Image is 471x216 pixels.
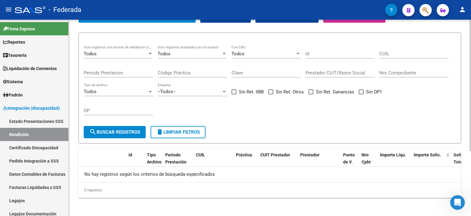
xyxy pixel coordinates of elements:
[459,6,466,13] mat-icon: person
[377,148,411,175] datatable-header-cell: Importe Liqu.
[3,39,25,45] span: Reportes
[341,148,359,175] datatable-header-cell: Punto de V.
[343,152,355,164] span: Punto de V.
[84,89,97,94] span: Todos
[447,152,449,157] span: |
[165,152,186,164] span: Periodo Prestación
[89,129,140,135] span: Buscar registros
[147,152,162,164] span: Tipo Archivo
[300,152,320,157] span: Prestador
[78,183,461,198] div: 0 registros
[158,51,170,57] span: Todos
[450,195,465,210] iframe: Intercom live chat
[78,167,461,182] div: No hay registros según los criterios de búsqueda especificados
[366,88,382,96] span: Sin OP1
[3,52,27,59] span: Tesorería
[260,152,290,157] span: CUIT Prestador
[232,51,244,57] span: Todos
[359,148,377,175] datatable-header-cell: Nro Cpbt
[156,128,163,135] mat-icon: delete
[151,126,205,138] button: Limpiar filtros
[298,148,341,175] datatable-header-cell: Prestador
[158,89,175,94] span: --Todos--
[260,14,314,20] span: Exportar para SSS
[48,3,81,17] span: - Federada
[193,148,233,175] datatable-header-cell: CUIL
[276,88,304,96] span: Sin Ret. Otros
[156,129,200,135] span: Limpiar filtros
[380,152,406,157] span: Importe Liqu.
[239,88,264,96] span: Sin Ret. IIBB
[411,148,445,175] datatable-header-cell: Importe Solic.
[5,6,12,13] mat-icon: menu
[445,148,451,175] datatable-header-cell: |
[3,78,23,85] span: Sistema
[205,14,246,20] span: Exportar CSV
[362,152,371,164] span: Nro Cpbt
[84,126,146,138] button: Buscar registros
[126,148,144,175] datatable-header-cell: id
[414,152,441,157] span: Importe Solic.
[163,148,193,175] datatable-header-cell: Periodo Prestación
[233,148,258,175] datatable-header-cell: Práctica
[3,65,57,72] span: Liquidación de Convenios
[3,92,23,98] span: Padrón
[236,152,252,157] span: Práctica
[196,152,205,157] span: CUIL
[89,128,97,135] mat-icon: search
[84,51,97,57] span: Todos
[316,88,354,96] span: Sin Ret. Ganancias
[3,26,35,32] span: Firma Express
[144,148,163,175] datatable-header-cell: Tipo Archivo
[258,148,298,175] datatable-header-cell: CUIT Prestador
[128,152,132,157] span: id
[3,105,60,112] span: Integración (discapacidad)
